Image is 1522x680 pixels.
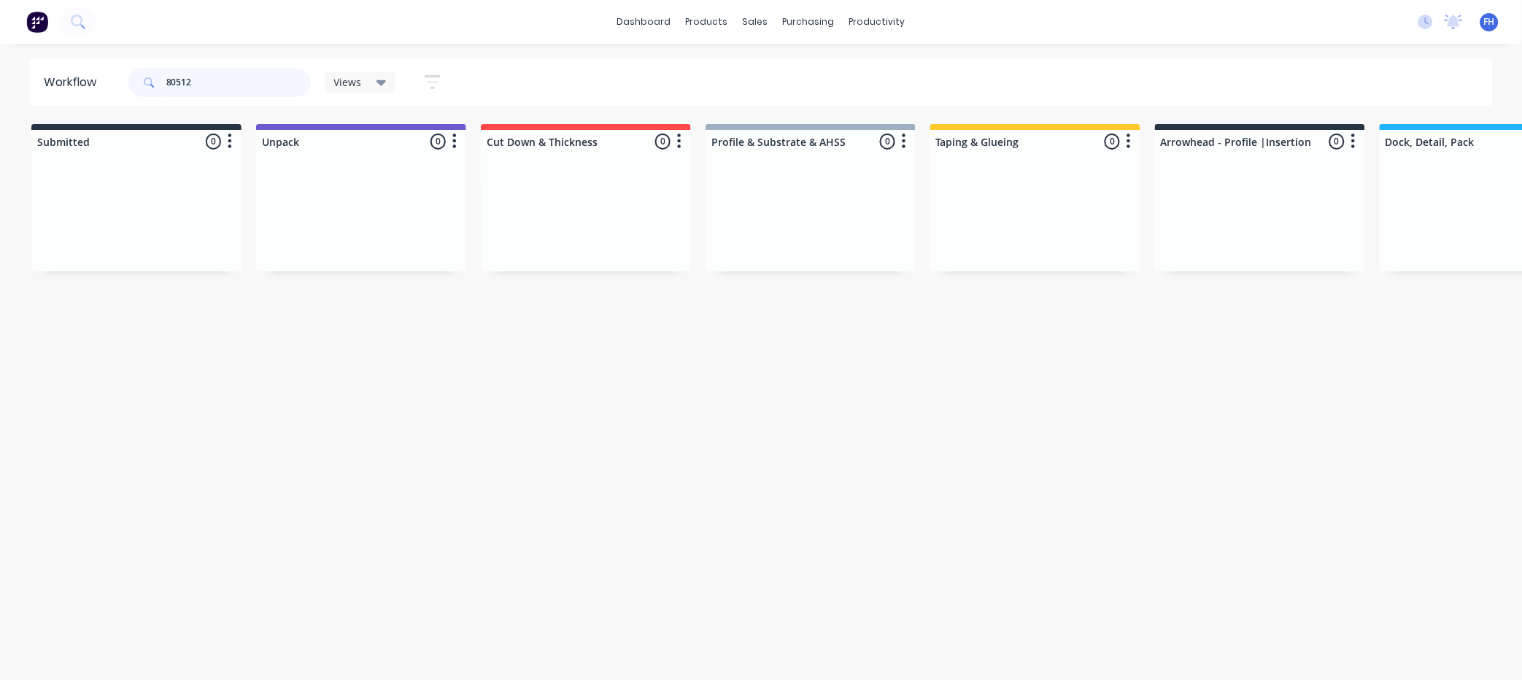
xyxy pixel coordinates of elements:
[610,11,679,33] a: dashboard
[735,11,776,33] div: sales
[1484,15,1495,28] span: FH
[679,11,735,33] div: products
[776,11,842,33] div: purchasing
[166,68,311,97] input: Search for orders...
[44,74,104,91] div: Workflow
[26,11,48,33] img: Factory
[334,74,362,90] span: Views
[842,11,913,33] div: productivity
